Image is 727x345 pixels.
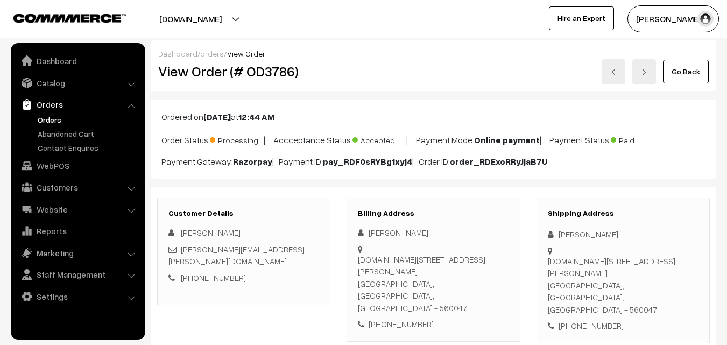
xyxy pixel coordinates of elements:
button: [PERSON_NAME] [627,5,719,32]
b: Razorpay [233,156,272,167]
a: Staff Management [13,265,142,284]
a: WebPOS [13,156,142,175]
div: [DOMAIN_NAME][STREET_ADDRESS][PERSON_NAME] [GEOGRAPHIC_DATA], [GEOGRAPHIC_DATA], [GEOGRAPHIC_DATA... [358,254,509,314]
a: [PHONE_NUMBER] [181,273,246,283]
button: [DOMAIN_NAME] [122,5,259,32]
div: [PHONE_NUMBER] [358,318,509,330]
img: COMMMERCE [13,14,126,22]
p: Payment Gateway: | Payment ID: | Order ID: [161,155,705,168]
a: Abandoned Cart [35,128,142,139]
a: Website [13,200,142,219]
a: Orders [13,95,142,114]
div: [PERSON_NAME] [358,227,509,239]
div: [DOMAIN_NAME][STREET_ADDRESS][PERSON_NAME] [GEOGRAPHIC_DATA], [GEOGRAPHIC_DATA], [GEOGRAPHIC_DATA... [548,255,698,316]
a: Marketing [13,243,142,263]
a: Hire an Expert [549,6,614,30]
a: Orders [35,114,142,125]
a: COMMMERCE [13,11,108,24]
b: 12:44 AM [238,111,274,122]
h3: Billing Address [358,209,509,218]
span: Accepted [352,132,406,146]
h2: View Order (# OD3786) [158,63,331,80]
b: pay_RDF0sRYBg1xyj4 [323,156,412,167]
span: [PERSON_NAME] [181,228,241,237]
a: Reports [13,221,142,241]
a: orders [200,49,224,58]
a: Dashboard [13,51,142,71]
img: right-arrow.png [641,69,647,75]
div: [PERSON_NAME] [548,228,698,241]
span: Paid [611,132,665,146]
a: Go Back [663,60,709,83]
h3: Shipping Address [548,209,698,218]
div: [PHONE_NUMBER] [548,320,698,332]
p: Ordered on at [161,110,705,123]
a: Settings [13,287,142,306]
h3: Customer Details [168,209,319,218]
a: [PERSON_NAME][EMAIL_ADDRESS][PERSON_NAME][DOMAIN_NAME] [168,244,305,266]
a: Dashboard [158,49,197,58]
a: Contact Enquires [35,142,142,153]
span: Processing [210,132,264,146]
img: left-arrow.png [610,69,617,75]
a: Catalog [13,73,142,93]
b: order_RDExoRRyJjaB7U [450,156,547,167]
b: Online payment [474,135,540,145]
a: Customers [13,178,142,197]
span: View Order [227,49,265,58]
b: [DATE] [203,111,231,122]
div: / / [158,48,709,59]
img: user [697,11,714,27]
p: Order Status: | Accceptance Status: | Payment Mode: | Payment Status: [161,132,705,146]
